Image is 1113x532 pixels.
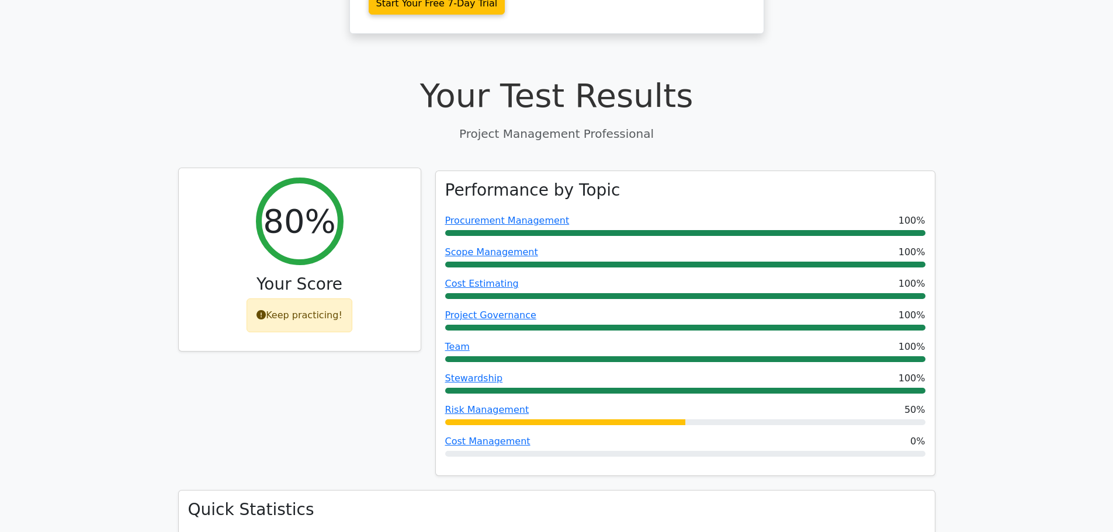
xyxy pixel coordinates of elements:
[445,404,529,415] a: Risk Management
[445,246,538,258] a: Scope Management
[899,340,925,354] span: 100%
[445,310,536,321] a: Project Governance
[445,215,570,226] a: Procurement Management
[445,436,531,447] a: Cost Management
[445,373,503,384] a: Stewardship
[910,434,925,448] span: 0%
[178,125,935,142] p: Project Management Professional
[899,308,925,322] span: 100%
[445,180,620,200] h3: Performance by Topic
[178,76,935,115] h1: Your Test Results
[445,341,470,352] a: Team
[899,371,925,385] span: 100%
[247,298,352,332] div: Keep practicing!
[263,201,335,241] h2: 80%
[904,403,925,417] span: 50%
[445,278,519,289] a: Cost Estimating
[899,277,925,291] span: 100%
[188,274,411,294] h3: Your Score
[188,500,925,520] h3: Quick Statistics
[899,245,925,259] span: 100%
[899,214,925,228] span: 100%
